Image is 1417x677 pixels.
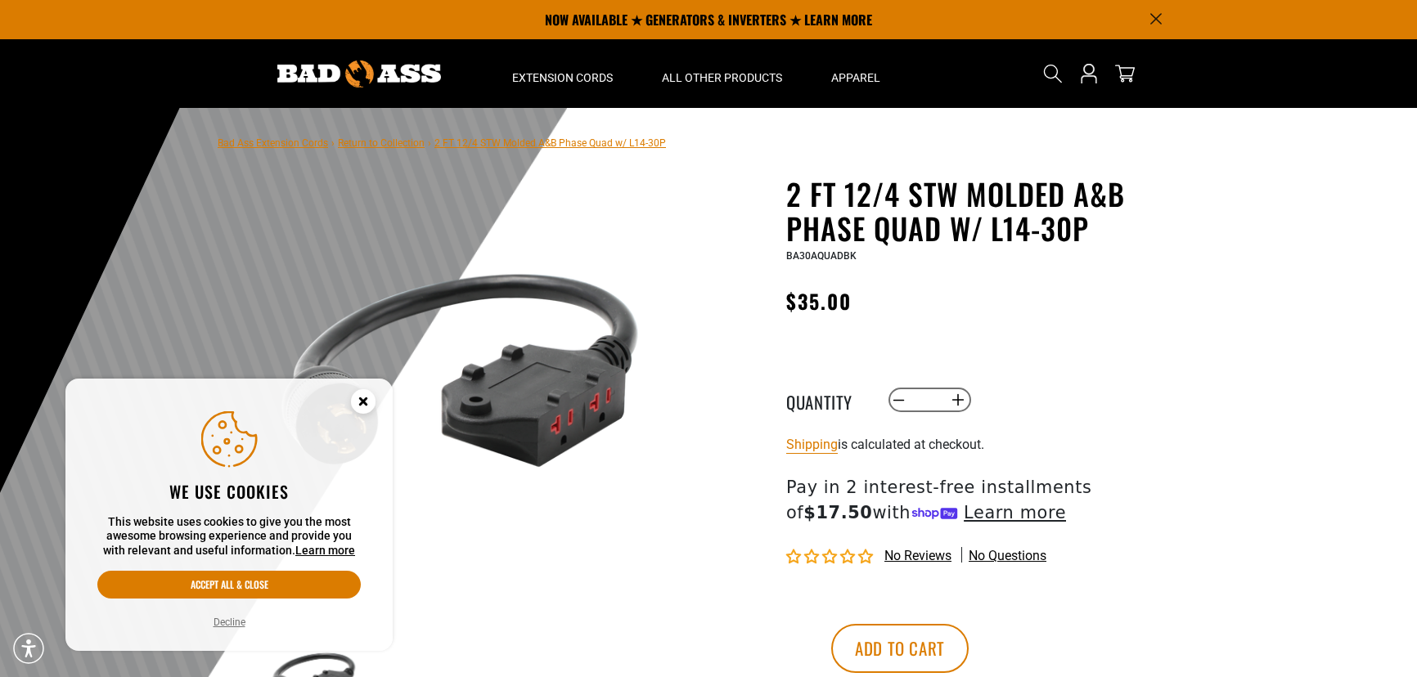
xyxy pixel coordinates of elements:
[786,286,852,316] span: $35.00
[295,544,355,557] a: Learn more
[218,137,328,149] a: Bad Ass Extension Cords
[218,132,666,152] nav: breadcrumbs
[97,571,361,599] button: Accept all & close
[831,70,880,85] span: Apparel
[65,379,393,652] aside: Cookie Consent
[512,70,613,85] span: Extension Cords
[277,61,441,87] img: Bad Ass Extension Cords
[831,624,969,673] button: Add to cart
[637,39,807,108] summary: All Other Products
[807,39,905,108] summary: Apparel
[1040,61,1066,87] summary: Search
[488,39,637,108] summary: Extension Cords
[786,250,857,262] span: BA30AQUADBK
[662,70,782,85] span: All Other Products
[209,614,250,630] button: Decline
[434,137,666,149] span: 2 FT 12/4 STW Molded A&B Phase Quad w/ L14-30P
[97,515,361,558] p: This website uses cookies to give you the most awesome browsing experience and provide you with r...
[786,437,838,452] a: Shipping
[969,547,1046,565] span: No questions
[331,137,335,149] span: ›
[786,549,876,565] span: 0.00 stars
[97,481,361,502] h2: We use cookies
[338,137,425,149] a: Return to Collection
[786,389,868,410] label: Quantity
[884,548,951,563] span: No reviews
[786,433,1187,455] div: is calculated at checkout.
[786,177,1187,245] h1: 2 FT 12/4 STW Molded A&B Phase Quad w/ L14-30P
[428,137,431,149] span: ›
